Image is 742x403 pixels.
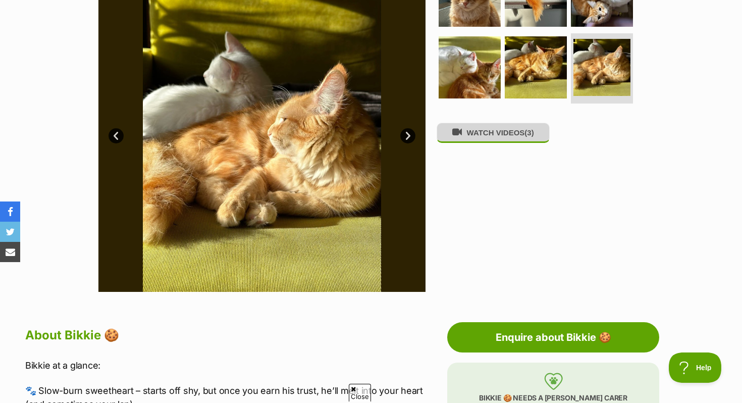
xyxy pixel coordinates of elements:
[669,352,722,383] iframe: Help Scout Beacon - Open
[505,36,567,98] img: Photo of Bikkie 🍪
[524,128,534,137] span: (3)
[437,123,550,142] button: WATCH VIDEOS(3)
[573,39,630,96] img: Photo of Bikkie 🍪
[25,359,442,372] p: Bikkie at a glance:
[447,322,659,352] a: Enquire about Bikkie 🍪
[439,36,501,98] img: Photo of Bikkie 🍪
[109,128,124,143] a: Prev
[400,128,415,143] a: Next
[25,324,442,346] h2: About Bikkie 🍪
[349,384,371,401] span: Close
[544,373,563,390] img: foster-care-31f2a1ccfb079a48fc4dc6d2a002ce68c6d2b76c7ccb9e0da61f6cd5abbf869a.svg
